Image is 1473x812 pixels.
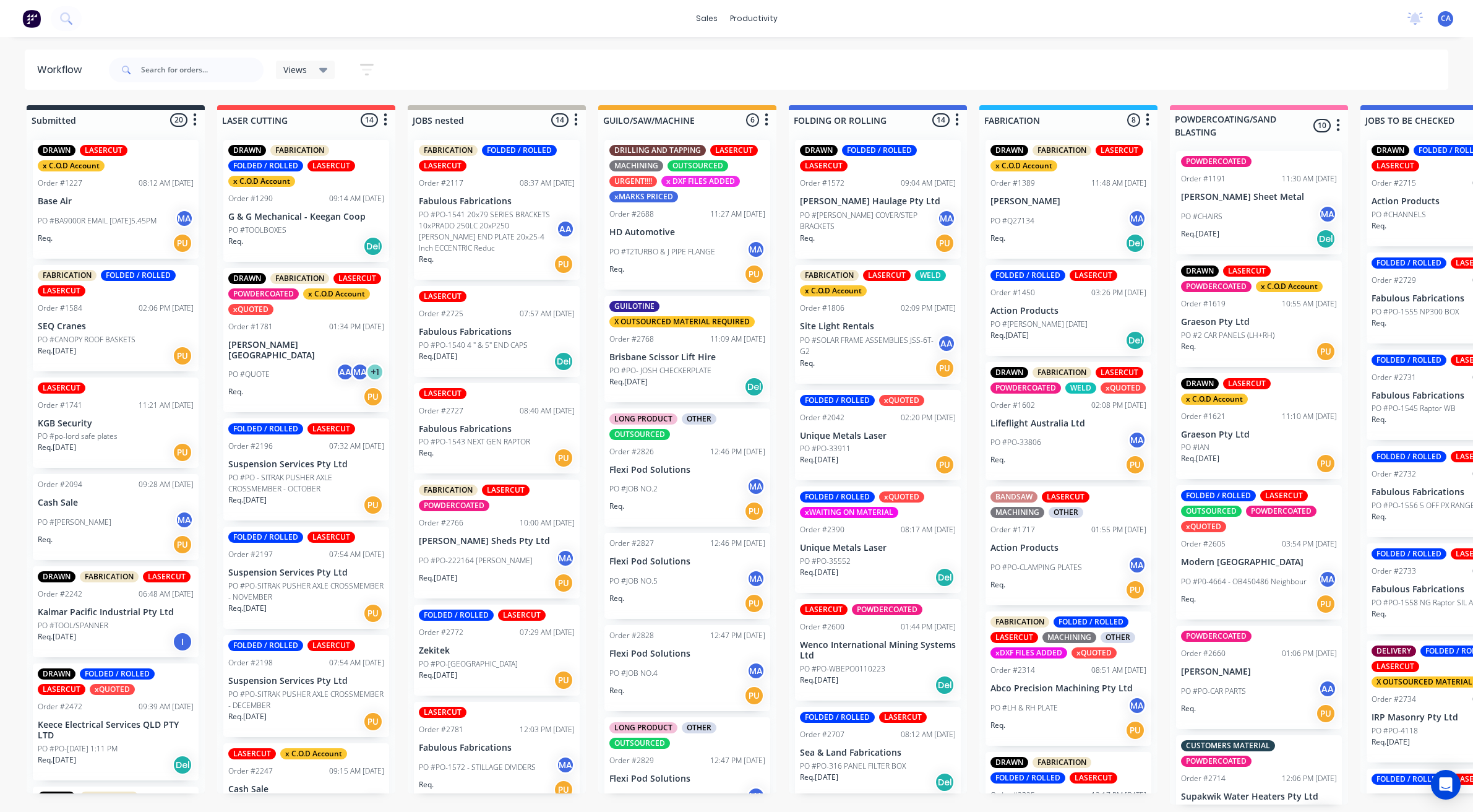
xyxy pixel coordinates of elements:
[414,480,580,598] div: FABRICATIONLASERCUTPOWDERCOATEDOrder #276610:00 AM [DATE][PERSON_NAME] Sheds Pty LtdPO #PO-222164...
[990,382,1061,394] div: POWDERCOATED
[1176,485,1342,620] div: FOLDED / ROLLEDLASERCUTOUTSOURCEDPOWDERCOATEDxQUOTEDOrder #260503:54 PM [DATE]Modern [GEOGRAPHIC_...
[38,145,75,156] div: DRAWN
[1223,378,1271,389] div: LASERCUT
[307,160,355,171] div: LASERCUT
[223,418,389,520] div: FOLDED / ROLLEDLASERCUTOrder #219607:32 AM [DATE]Suspension Services Pty LtdPO #PO - SITRAK PUSHE...
[1318,205,1337,223] div: MA
[1091,524,1146,535] div: 01:55 PM [DATE]
[139,400,194,411] div: 11:21 AM [DATE]
[1260,490,1308,501] div: LASERCUT
[990,145,1028,156] div: DRAWN
[1181,228,1219,240] p: Req. [DATE]
[173,535,192,555] div: PU
[33,378,199,469] div: LASERCUTOrder #174111:21 AM [DATE]KGB SecurityPO #po-lord safe platesReq.[DATE]PU
[800,443,851,454] p: PO #PO-33911
[800,145,838,156] div: DRAWN
[38,285,85,296] div: LASERCUT
[38,334,135,345] p: PO #CANOPY ROOF BASKETS
[800,303,844,314] div: Order #1806
[228,340,384,361] p: [PERSON_NAME][GEOGRAPHIC_DATA]
[1091,400,1146,411] div: 02:08 PM [DATE]
[1033,367,1091,378] div: FABRICATION
[228,212,384,222] p: G & G Mechanical - Keegan Coop
[604,533,770,619] div: Order #282712:46 PM [DATE]Flexi Pod SolutionsPO #JOB NO.5MAReq.PU
[990,454,1005,465] p: Req.
[554,448,573,468] div: PU
[270,145,329,156] div: FABRICATION
[228,459,384,470] p: Suspension Services Pty Ltd
[419,178,463,189] div: Order #2117
[228,236,243,247] p: Req.
[1282,173,1337,184] div: 11:30 AM [DATE]
[1372,209,1426,220] p: PO #CHANNELS
[800,210,937,232] p: PO #[PERSON_NAME] COVER/STEP BRACKETS
[554,254,573,274] div: PU
[744,501,764,521] div: PU
[1372,451,1446,462] div: FOLDED / ROLLED
[1372,317,1386,329] p: Req.
[609,160,663,171] div: MACHINING
[283,63,307,76] span: Views
[1316,342,1336,361] div: PU
[139,479,194,490] div: 09:28 AM [DATE]
[1372,257,1446,269] div: FOLDED / ROLLED
[800,454,838,465] p: Req. [DATE]
[175,209,194,228] div: MA
[1181,211,1222,222] p: PO #CHAIRS
[744,377,764,397] div: Del
[1372,220,1386,231] p: Req.
[609,191,678,202] div: xMARKS PRICED
[1372,355,1446,366] div: FOLDED / ROLLED
[800,412,844,423] div: Order #2042
[1372,414,1386,425] p: Req.
[363,495,383,515] div: PU
[329,321,384,332] div: 01:34 PM [DATE]
[1316,229,1336,249] div: Del
[879,491,924,503] div: xQUOTED
[609,365,711,376] p: PO #PO- JOSH CHECKERPLATE
[482,485,530,496] div: LASERCUT
[419,209,556,254] p: PO #PO-1541 20x79 SERIES BRACKETS 10xPRADO 250LC 20xP250 [PERSON_NAME] END PLATE 20x25-4 Inch ECC...
[33,265,199,371] div: FABRICATIONFOLDED / ROLLEDLASERCUTOrder #158402:06 PM [DATE]SEQ CranesPO #CANOPY ROOF BASKETSReq....
[935,233,955,253] div: PU
[1125,233,1145,253] div: Del
[1176,261,1342,367] div: DRAWNLASERCUTPOWDERCOATEDx C.O.D AccountOrder #161910:55 AM [DATE]Graeson Pty LtdPO #2 CAR PANELS...
[990,306,1146,316] p: Action Products
[414,140,580,280] div: FABRICATIONFOLDED / ROLLEDLASERCUTOrder #211708:37 AM [DATE]Fabulous FabricationsPO #PO-1541 20x7...
[1065,382,1096,394] div: WELD
[710,538,765,549] div: 12:46 PM [DATE]
[795,390,961,481] div: FOLDED / ROLLEDxQUOTEDOrder #204202:20 PM [DATE]Unique Metals LaserPO #PO-33911Req.[DATE]PU
[990,400,1035,411] div: Order #1602
[1033,145,1091,156] div: FABRICATION
[1372,178,1416,189] div: Order #2715
[609,246,715,257] p: PO #T2TURBO & J PIPE FLANGE
[661,176,740,187] div: x DXF FILES ADDED
[554,352,573,371] div: Del
[990,178,1035,189] div: Order #1389
[329,193,384,204] div: 09:14 AM [DATE]
[1372,306,1459,317] p: PO #PO-1555 NP300 BOX
[307,532,355,543] div: LASERCUT
[609,429,670,440] div: OUTSOURCED
[609,376,648,387] p: Req. [DATE]
[800,395,875,406] div: FOLDED / ROLLED
[1096,145,1143,156] div: LASERCUT
[609,264,624,275] p: Req.
[419,517,463,529] div: Order #2766
[609,446,654,457] div: Order #2826
[990,270,1065,281] div: FOLDED / ROLLED
[223,140,389,262] div: DRAWNFABRICATIONFOLDED / ROLLEDLASERCUTx C.O.D AccountOrder #129009:14 AM [DATE]G & G Mechanical ...
[935,455,955,475] div: PU
[419,327,575,337] p: Fabulous Fabrications
[173,233,192,253] div: PU
[800,431,956,441] p: Unique Metals Laser
[800,335,937,357] p: PO #SOLAR FRAME ASSEMBLIES JSS-6T-G2
[228,225,286,236] p: PO #TOOLBOXES
[38,215,157,227] p: PO #BA9000R EMAIL [DATE]5.45PM
[1181,394,1248,405] div: x C.O.D Account
[38,321,194,332] p: SEQ Cranes
[609,334,654,345] div: Order #2768
[101,270,176,281] div: FOLDED / ROLLED
[1181,341,1196,352] p: Req.
[1181,442,1209,453] p: PO #IAN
